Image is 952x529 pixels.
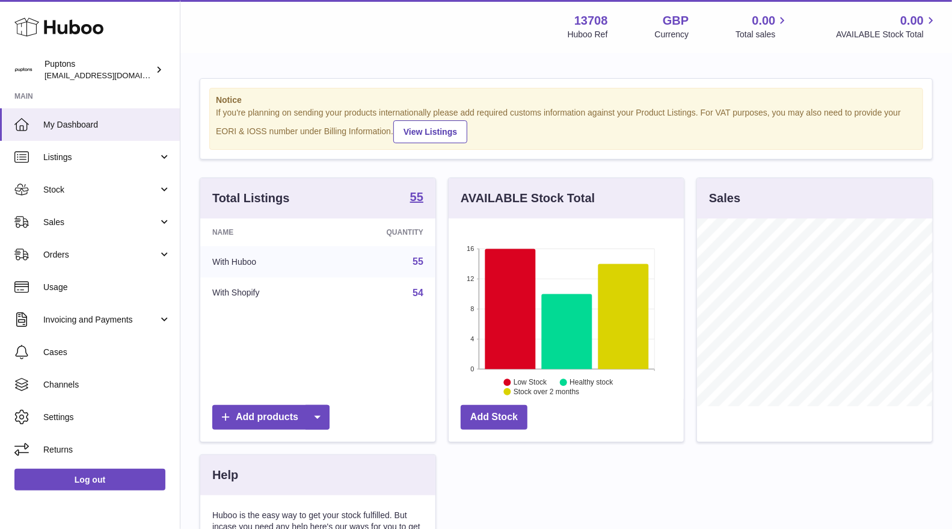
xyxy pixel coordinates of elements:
a: View Listings [393,120,467,143]
h3: Sales [709,190,740,206]
div: Huboo Ref [568,29,608,40]
div: If you're planning on sending your products internationally please add required customs informati... [216,107,917,143]
div: Puptons [45,58,153,81]
span: 0.00 [752,13,776,29]
a: 55 [413,256,423,267]
td: With Huboo [200,246,327,277]
h3: Total Listings [212,190,290,206]
text: 8 [470,305,474,312]
text: Low Stock [514,378,547,386]
text: 16 [467,245,474,252]
span: Stock [43,184,158,196]
h3: AVAILABLE Stock Total [461,190,595,206]
span: [EMAIL_ADDRESS][DOMAIN_NAME] [45,70,177,80]
span: Cases [43,347,171,358]
a: 55 [410,191,423,205]
img: hello@puptons.com [14,61,32,79]
a: Add Stock [461,405,527,430]
span: Total sales [735,29,789,40]
strong: 13708 [574,13,608,29]
span: Listings [43,152,158,163]
h3: Help [212,467,238,483]
text: Stock over 2 months [514,388,579,396]
span: 0.00 [900,13,924,29]
div: Currency [655,29,689,40]
strong: GBP [663,13,689,29]
span: My Dashboard [43,119,171,131]
span: Usage [43,282,171,293]
text: Healthy stock [570,378,613,386]
span: Invoicing and Payments [43,314,158,326]
span: AVAILABLE Stock Total [836,29,938,40]
strong: Notice [216,94,917,106]
a: 54 [413,288,423,298]
a: Add products [212,405,330,430]
text: 0 [470,365,474,373]
th: Quantity [327,218,435,246]
strong: 55 [410,191,423,203]
th: Name [200,218,327,246]
span: Sales [43,217,158,228]
text: 12 [467,275,474,282]
span: Settings [43,412,171,423]
a: 0.00 AVAILABLE Stock Total [836,13,938,40]
td: With Shopify [200,277,327,309]
span: Channels [43,379,171,391]
a: 0.00 Total sales [735,13,789,40]
text: 4 [470,335,474,342]
span: Returns [43,444,171,456]
a: Log out [14,469,165,490]
span: Orders [43,249,158,261]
